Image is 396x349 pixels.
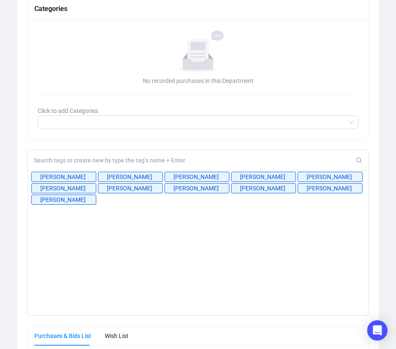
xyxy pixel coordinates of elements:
[240,184,285,193] div: [PERSON_NAME]
[34,331,91,341] div: Purchases & Bids List
[41,76,355,85] div: No recorded purchases in this Department
[34,3,362,14] div: Categories
[173,184,219,193] div: [PERSON_NAME]
[40,184,86,193] div: [PERSON_NAME]
[173,172,219,181] div: [PERSON_NAME]
[107,184,152,193] div: [PERSON_NAME]
[107,172,152,181] div: [PERSON_NAME]
[34,157,356,164] input: Search tags or create new by type the tag’s name + Enter
[40,195,86,204] div: [PERSON_NAME]
[105,331,128,341] div: Wish List
[240,172,285,181] div: [PERSON_NAME]
[38,107,98,114] span: Click to add Categories
[40,172,86,181] div: [PERSON_NAME]
[307,172,352,181] div: [PERSON_NAME]
[307,184,352,193] div: [PERSON_NAME]
[367,320,388,341] div: Open Intercom Messenger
